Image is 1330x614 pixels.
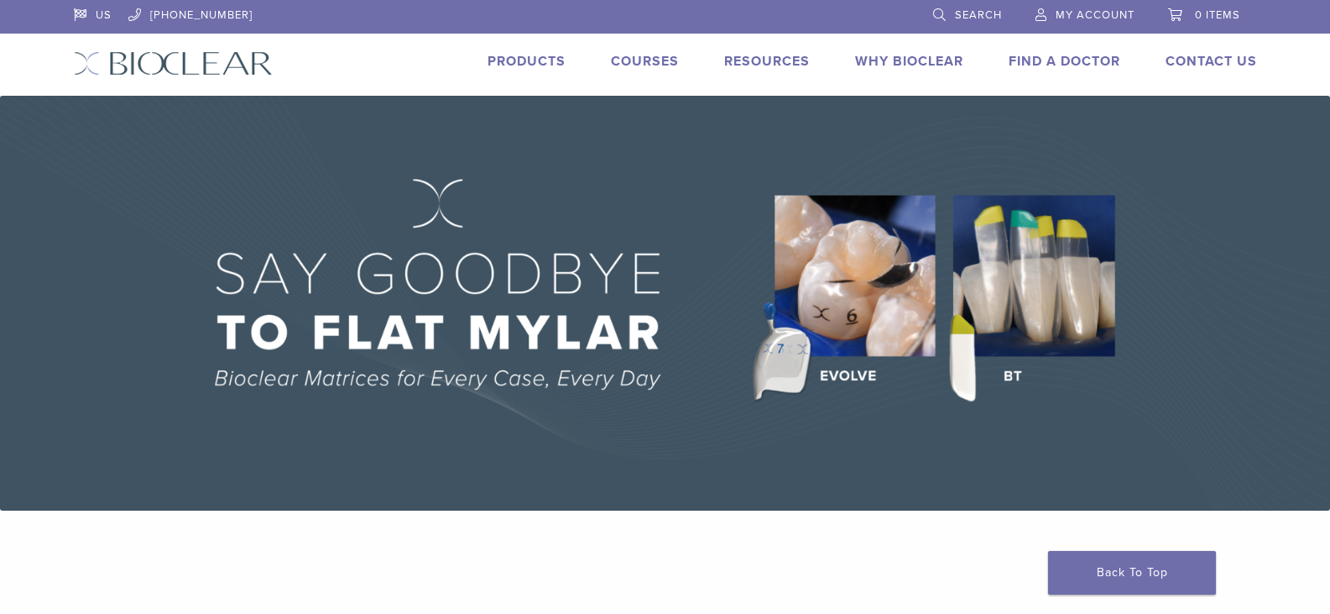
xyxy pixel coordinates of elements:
a: Why Bioclear [855,53,963,70]
a: Resources [724,53,810,70]
span: Search [955,8,1002,22]
a: Courses [611,53,679,70]
a: Back To Top [1048,551,1216,595]
a: Find A Doctor [1009,53,1120,70]
a: Contact Us [1166,53,1257,70]
span: 0 items [1195,8,1240,22]
span: My Account [1056,8,1134,22]
img: Bioclear [74,51,273,76]
a: Products [488,53,566,70]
